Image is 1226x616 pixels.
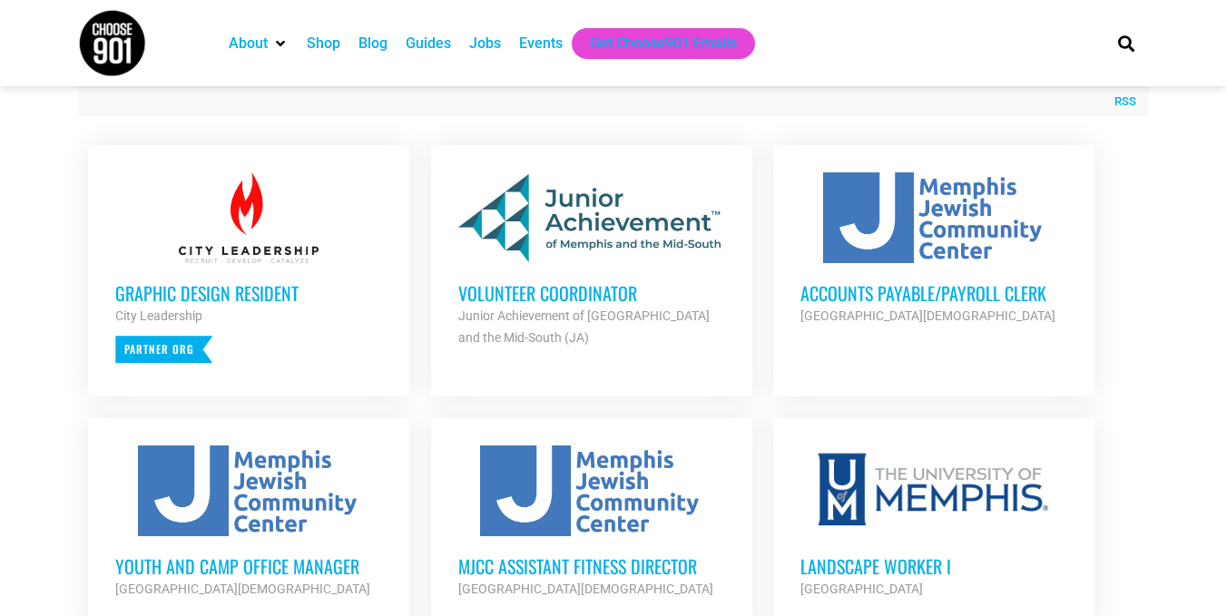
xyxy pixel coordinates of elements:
[115,336,212,363] p: Partner Org
[800,582,923,596] strong: [GEOGRAPHIC_DATA]
[220,28,1087,59] nav: Main nav
[458,308,710,345] strong: Junior Achievement of [GEOGRAPHIC_DATA] and the Mid-South (JA)
[800,308,1055,323] strong: [GEOGRAPHIC_DATA][DEMOGRAPHIC_DATA]
[220,28,298,59] div: About
[431,145,752,376] a: Volunteer Coordinator Junior Achievement of [GEOGRAPHIC_DATA] and the Mid-South (JA)
[458,582,713,596] strong: [GEOGRAPHIC_DATA][DEMOGRAPHIC_DATA]
[406,33,451,54] a: Guides
[800,554,1067,578] h3: Landscape Worker I
[115,308,202,323] strong: City Leadership
[469,33,501,54] a: Jobs
[88,145,409,390] a: Graphic Design Resident City Leadership Partner Org
[1105,93,1136,111] a: RSS
[458,281,725,305] h3: Volunteer Coordinator
[1111,28,1141,58] div: Search
[358,33,387,54] a: Blog
[773,145,1094,354] a: Accounts Payable/Payroll Clerk [GEOGRAPHIC_DATA][DEMOGRAPHIC_DATA]
[307,33,340,54] a: Shop
[229,33,268,54] a: About
[590,33,737,54] a: Get Choose901 Emails
[115,281,382,305] h3: Graphic Design Resident
[115,554,382,578] h3: Youth and Camp Office Manager
[800,281,1067,305] h3: Accounts Payable/Payroll Clerk
[458,554,725,578] h3: MJCC Assistant Fitness Director
[115,582,370,596] strong: [GEOGRAPHIC_DATA][DEMOGRAPHIC_DATA]
[519,33,563,54] a: Events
